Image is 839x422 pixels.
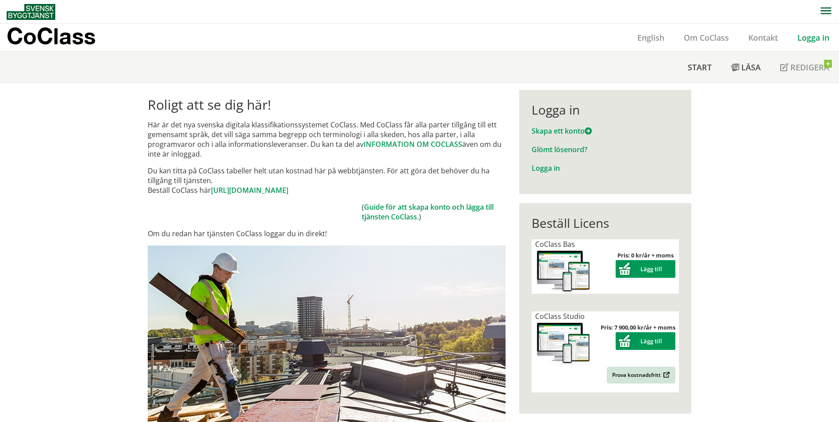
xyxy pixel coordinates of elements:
p: Här är det nya svenska digitala klassifikationssystemet CoClass. Med CoClass får alla parter till... [148,120,506,159]
a: Logga in [788,32,839,43]
a: Skapa ett konto [532,126,592,136]
a: Glömt lösenord? [532,145,587,154]
span: CoClass Bas [535,239,575,249]
h1: Roligt att se dig här! [148,97,506,113]
img: coclass-license.jpg [535,321,592,366]
button: Lägg till [616,332,675,350]
a: Om CoClass [674,32,739,43]
strong: Pris: 7 900,00 kr/år + moms [601,323,675,331]
a: Kontakt [739,32,788,43]
button: Lägg till [616,260,675,278]
p: Du kan titta på CoClass tabeller helt utan kostnad här på webbtjänsten. För att göra det behöver ... [148,166,506,195]
img: Svensk Byggtjänst [7,4,55,20]
a: Guide för att skapa konto och lägga till tjänsten CoClass [362,202,494,222]
p: Om du redan har tjänsten CoClass loggar du in direkt! [148,229,506,238]
img: Outbound.png [662,372,670,378]
a: CoClass [7,24,115,51]
a: Lägg till [616,265,675,273]
div: Logga in [532,102,679,117]
a: English [628,32,674,43]
a: Lägg till [616,337,675,345]
a: Start [678,52,721,83]
a: Läsa [721,52,770,83]
td: ( .) [362,202,506,222]
a: [URL][DOMAIN_NAME] [211,185,288,195]
strong: Pris: 0 kr/år + moms [617,251,674,259]
a: Logga in [532,163,560,173]
span: CoClass Studio [535,311,585,321]
img: coclass-license.jpg [535,249,592,294]
span: Start [688,62,712,73]
p: CoClass [7,31,96,41]
a: INFORMATION OM COCLASS [364,139,462,149]
span: Läsa [741,62,761,73]
a: Prova kostnadsfritt [607,367,675,384]
div: Beställ Licens [532,215,679,230]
